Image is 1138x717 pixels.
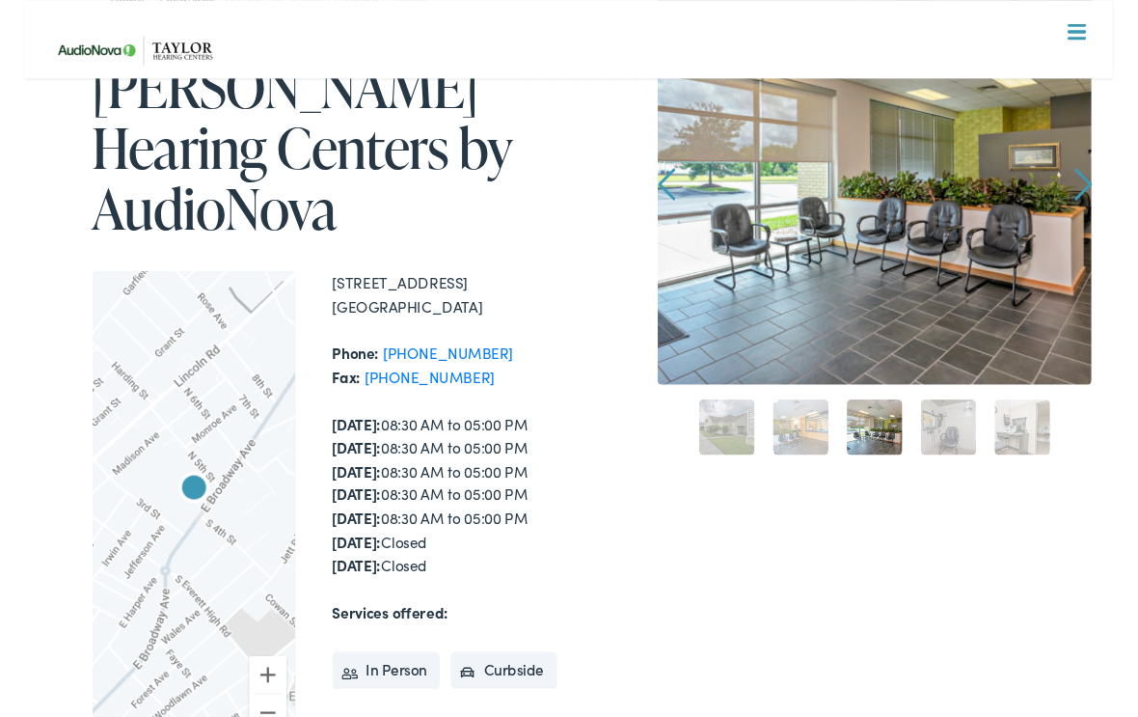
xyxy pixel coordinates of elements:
strong: [DATE]: [322,456,373,478]
strong: [DATE]: [322,506,373,527]
strong: Phone: [322,358,371,379]
strong: Fax: [322,383,352,404]
a: Next [1097,176,1116,210]
a: 5 [1014,418,1071,476]
div: Taylor Hearing Centers by AudioNova [147,482,208,543]
strong: [DATE]: [322,556,373,577]
div: [STREET_ADDRESS] [GEOGRAPHIC_DATA] [322,284,569,333]
a: [PHONE_NUMBER] [375,358,511,379]
h1: [PERSON_NAME] Hearing Centers by AudioNova [71,59,569,250]
a: What We Offer [38,77,1116,137]
strong: [DATE]: [322,580,373,601]
div: 08:30 AM to 05:00 PM 08:30 AM to 05:00 PM 08:30 AM to 05:00 PM 08:30 AM to 05:00 PM 08:30 AM to 0... [322,431,569,604]
a: [PHONE_NUMBER] [356,383,492,404]
a: 4 [936,418,994,476]
strong: Services offered: [322,629,444,650]
a: 2 [782,418,840,476]
strong: [DATE]: [322,482,373,503]
a: 1 [705,418,763,476]
a: Prev [663,176,681,210]
strong: [DATE]: [322,531,373,552]
strong: [DATE]: [322,432,373,454]
a: 3 [859,418,917,476]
